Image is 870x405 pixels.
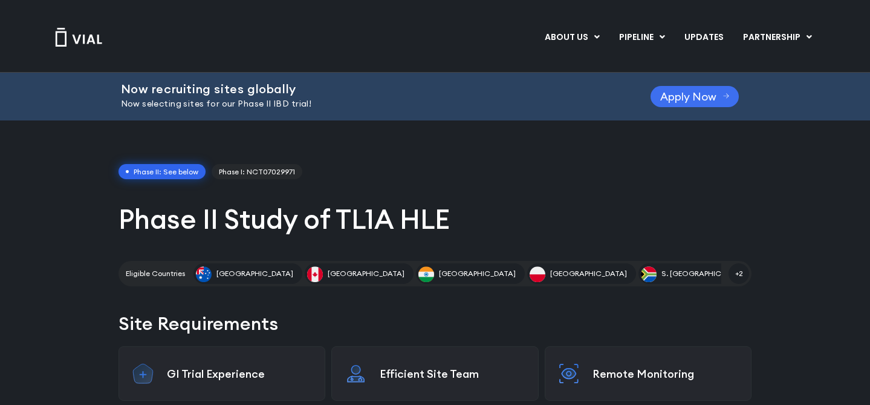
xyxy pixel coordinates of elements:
[592,367,739,381] p: Remote Monitoring
[118,202,752,237] h1: Phase II Study of TL1A HLE
[729,263,749,284] span: +2
[641,266,657,282] img: S. Africa
[121,82,620,96] h2: Now recruiting sites globally
[733,27,822,48] a: PARTNERSHIPMenu Toggle
[328,268,404,279] span: [GEOGRAPHIC_DATA]
[380,367,526,381] p: Efficient Site Team
[118,164,206,180] span: Phase II: See below
[167,367,313,381] p: GI Trial Experience
[54,28,103,47] img: Vial Logo
[126,268,185,279] h2: Eligible Countries
[418,266,434,282] img: India
[196,266,212,282] img: Australia
[675,27,733,48] a: UPDATES
[118,311,752,337] h2: Site Requirements
[550,268,627,279] span: [GEOGRAPHIC_DATA]
[212,164,302,180] a: Phase I: NCT07029971
[609,27,674,48] a: PIPELINEMenu Toggle
[439,268,516,279] span: [GEOGRAPHIC_DATA]
[216,268,293,279] span: [GEOGRAPHIC_DATA]
[651,86,739,107] a: Apply Now
[530,266,545,282] img: Poland
[660,92,716,101] span: Apply Now
[535,27,609,48] a: ABOUT USMenu Toggle
[121,97,620,111] p: Now selecting sites for our Phase II IBD trial!
[307,266,323,282] img: Canada
[661,268,747,279] span: S. [GEOGRAPHIC_DATA]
